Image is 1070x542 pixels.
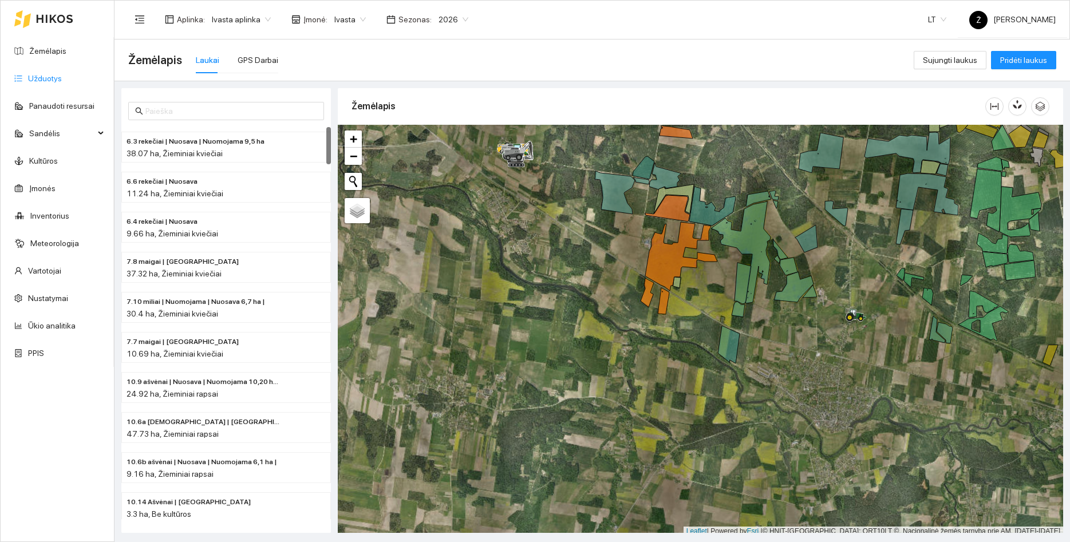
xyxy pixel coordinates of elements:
[28,294,68,303] a: Nustatymai
[127,337,239,347] span: 7.7 maigai | Nuomojama
[969,15,1056,24] span: [PERSON_NAME]
[28,266,61,275] a: Vartotojai
[127,457,277,468] span: 10.6b ašvėnai | Nuosava | Nuomojama 6,1 ha |
[1000,54,1047,66] span: Pridėti laukus
[345,148,362,165] a: Zoom out
[747,527,759,535] a: Esri
[127,149,223,158] span: 38.07 ha, Žieminiai kviečiai
[914,51,986,69] button: Sujungti laukus
[127,377,280,387] span: 10.9 ašvėnai | Nuosava | Nuomojama 10,20 ha |
[127,417,280,428] span: 10.6a ašvėnai | Nuomojama | Nuosava 6,0 ha |
[29,184,56,193] a: Įmonės
[128,8,151,31] button: menu-fold
[127,509,191,519] span: 3.3 ha, Be kultūros
[29,156,58,165] a: Kultūros
[914,56,986,65] a: Sujungti laukus
[976,11,981,29] span: Ž
[127,269,222,278] span: 37.32 ha, Žieminiai kviečiai
[398,13,432,26] span: Sezonas :
[196,54,219,66] div: Laukai
[145,105,317,117] input: Paieška
[29,46,66,56] a: Žemėlapis
[127,469,214,478] span: 9.16 ha, Žieminiai rapsai
[127,349,223,358] span: 10.69 ha, Žieminiai kviečiai
[345,198,370,223] a: Layers
[291,15,301,24] span: shop
[127,136,264,147] span: 6.3 rekečiai | Nuosava | Nuomojama 9,5 ha
[345,130,362,148] a: Zoom in
[345,173,362,190] button: Initiate a new search
[686,527,707,535] a: Leaflet
[334,11,366,28] span: Ivasta
[386,15,396,24] span: calendar
[303,13,327,26] span: Įmonė :
[29,101,94,110] a: Panaudoti resursai
[991,51,1056,69] button: Pridėti laukus
[127,309,218,318] span: 30.4 ha, Žieminiai kviečiai
[991,56,1056,65] a: Pridėti laukus
[761,527,763,535] span: |
[928,11,946,28] span: LT
[127,189,223,198] span: 11.24 ha, Žieminiai kviečiai
[28,74,62,83] a: Užduotys
[127,256,239,267] span: 7.8 maigai | Nuosava
[238,54,278,66] div: GPS Darbai
[350,149,357,163] span: −
[350,132,357,146] span: +
[212,11,271,28] span: Ivasta aplinka
[127,296,265,307] span: 7.10 miliai | Nuomojama | Nuosava 6,7 ha |
[29,122,94,145] span: Sandėlis
[135,107,143,115] span: search
[986,102,1003,111] span: column-width
[439,11,468,28] span: 2026
[28,349,44,358] a: PPIS
[127,229,218,238] span: 9.66 ha, Žieminiai kviečiai
[127,429,219,438] span: 47.73 ha, Žieminiai rapsai
[127,216,198,227] span: 6.4 rekečiai | Nuosava
[684,527,1063,536] div: | Powered by © HNIT-[GEOGRAPHIC_DATA]; ORT10LT ©, Nacionalinė žemės tarnyba prie AM, [DATE]-[DATE]
[352,90,985,122] div: Žemėlapis
[127,389,218,398] span: 24.92 ha, Žieminiai rapsai
[923,54,977,66] span: Sujungti laukus
[127,176,198,187] span: 6.6 rekečiai | Nuosava
[30,239,79,248] a: Meteorologija
[985,97,1004,116] button: column-width
[177,13,205,26] span: Aplinka :
[127,497,251,508] span: 10.14 Ašvėnai | Nuosava
[30,211,69,220] a: Inventorius
[135,14,145,25] span: menu-fold
[165,15,174,24] span: layout
[28,321,76,330] a: Ūkio analitika
[128,51,182,69] span: Žemėlapis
